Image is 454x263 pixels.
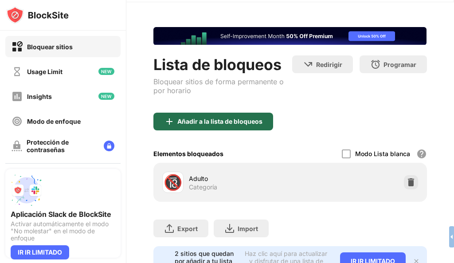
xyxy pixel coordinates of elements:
[177,118,262,125] div: Añadir a la lista de bloqueos
[12,66,23,77] img: time-usage-off.svg
[12,41,23,52] img: block-on.svg
[355,150,410,157] div: Modo Lista blanca
[12,141,22,151] img: password-protection-off.svg
[189,174,290,183] div: Adulto
[11,245,69,259] div: IR IR LIMITADO
[316,61,342,68] div: Redirigir
[11,174,43,206] img: push-slack.svg
[6,6,69,24] img: logo-blocksite.svg
[238,225,258,232] div: Import
[27,118,81,125] div: Modo de enfoque
[27,68,63,75] div: Usage Limit
[27,43,73,51] div: Bloquear sitios
[27,93,52,100] div: Insights
[98,68,114,75] img: new-icon.svg
[153,27,427,45] iframe: Banner
[384,61,416,68] div: Programar
[12,91,23,102] img: insights-off.svg
[153,77,292,95] div: Bloquear sitios de forma permanente o por horario
[189,183,217,191] div: Categoría
[164,173,182,192] div: 🔞
[11,220,115,242] div: Activar automáticamente el modo "No molestar" en el modo de enfoque
[11,210,115,219] div: Aplicación Slack de BlockSite
[12,116,23,127] img: focus-off.svg
[98,93,114,100] img: new-icon.svg
[27,138,97,153] div: Protección de contraseñas
[153,150,223,157] div: Elementos bloqueados
[177,225,198,232] div: Export
[104,141,114,151] img: lock-menu.svg
[153,55,292,74] div: Lista de bloqueos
